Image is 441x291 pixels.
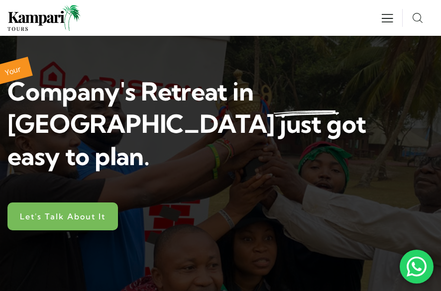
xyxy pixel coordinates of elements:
span: Let's Talk About It [20,212,106,220]
span: Your [4,64,22,78]
span: Company's Retreat in [GEOGRAPHIC_DATA] just got easy to plan. [7,76,366,172]
img: Home [7,5,81,31]
div: 'Chat [400,250,434,284]
a: Let's Talk About It [7,202,118,230]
